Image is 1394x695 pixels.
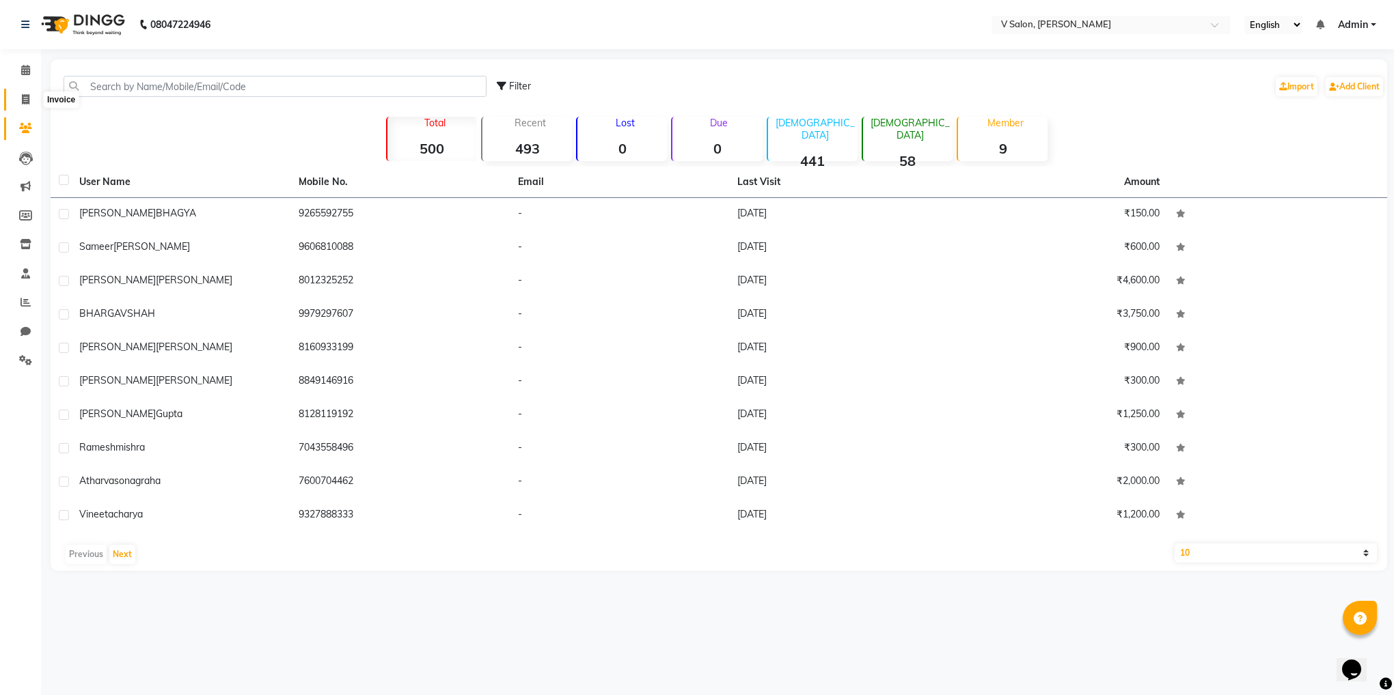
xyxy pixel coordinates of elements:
td: 9265592755 [290,198,510,231]
span: [PERSON_NAME] [79,408,156,420]
td: - [510,432,729,466]
td: 9979297607 [290,298,510,332]
span: BHARGAV [79,307,127,320]
span: mishra [115,441,145,453]
span: acharya [108,508,143,520]
span: sameer [79,240,113,253]
p: Lost [583,117,667,129]
td: - [510,198,729,231]
p: [DEMOGRAPHIC_DATA] [774,117,858,141]
b: 08047224946 [150,5,210,44]
td: ₹300.00 [948,432,1168,466]
td: ₹900.00 [948,332,1168,365]
td: - [510,365,729,399]
span: atharva [79,474,114,487]
td: [DATE] [729,198,948,231]
button: Next [109,545,135,564]
th: Email [510,167,729,198]
th: Amount [1116,167,1168,197]
span: Filter [509,80,531,92]
td: 8128119192 [290,399,510,432]
p: Total [393,117,477,129]
th: Mobile No. [290,167,510,198]
td: - [510,332,729,365]
td: [DATE] [729,365,948,399]
strong: 441 [768,152,858,169]
td: 9327888333 [290,499,510,533]
th: User Name [71,167,290,198]
td: [DATE] [729,265,948,298]
div: Invoice [44,91,79,108]
th: Last Visit [729,167,948,198]
p: Recent [488,117,572,129]
span: [PERSON_NAME] [79,207,156,219]
strong: 0 [577,140,667,157]
span: [PERSON_NAME] [156,374,232,386]
strong: 58 [863,152,953,169]
p: Due [675,117,762,129]
p: Member [963,117,1048,129]
td: [DATE] [729,432,948,466]
span: ramesh [79,441,115,453]
span: [PERSON_NAME] [79,341,156,353]
td: - [510,499,729,533]
td: - [510,231,729,265]
td: [DATE] [729,298,948,332]
td: 8160933199 [290,332,510,365]
span: Admin [1338,18,1368,32]
span: [PERSON_NAME] [79,274,156,286]
td: ₹4,600.00 [948,265,1168,298]
td: - [510,298,729,332]
span: gupta [156,408,182,420]
td: ₹1,200.00 [948,499,1168,533]
td: 8012325252 [290,265,510,298]
td: [DATE] [729,466,948,499]
td: ₹2,000.00 [948,466,1168,499]
span: [PERSON_NAME] [79,374,156,386]
strong: 9 [958,140,1048,157]
td: ₹1,250.00 [948,399,1168,432]
p: [DEMOGRAPHIC_DATA] [869,117,953,141]
span: sonagraha [114,474,161,487]
strong: 0 [672,140,762,157]
span: BHAGYA [156,207,196,219]
td: 7043558496 [290,432,510,466]
td: [DATE] [729,231,948,265]
td: ₹3,750.00 [948,298,1168,332]
td: [DATE] [729,332,948,365]
strong: 500 [387,140,477,157]
td: - [510,399,729,432]
iframe: chat widget [1337,640,1380,681]
td: ₹600.00 [948,231,1168,265]
input: Search by Name/Mobile/Email/Code [64,76,487,97]
span: vineet [79,508,108,520]
td: ₹150.00 [948,198,1168,231]
td: - [510,265,729,298]
td: - [510,466,729,499]
a: Import [1276,77,1317,96]
td: 8849146916 [290,365,510,399]
td: [DATE] [729,399,948,432]
td: 7600704462 [290,466,510,499]
a: Add Client [1326,77,1383,96]
span: [PERSON_NAME] [113,240,190,253]
span: [PERSON_NAME] [156,274,232,286]
strong: 493 [482,140,572,157]
img: logo [35,5,128,44]
td: [DATE] [729,499,948,533]
td: ₹300.00 [948,365,1168,399]
td: 9606810088 [290,231,510,265]
span: SHAH [127,307,155,320]
span: [PERSON_NAME] [156,341,232,353]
